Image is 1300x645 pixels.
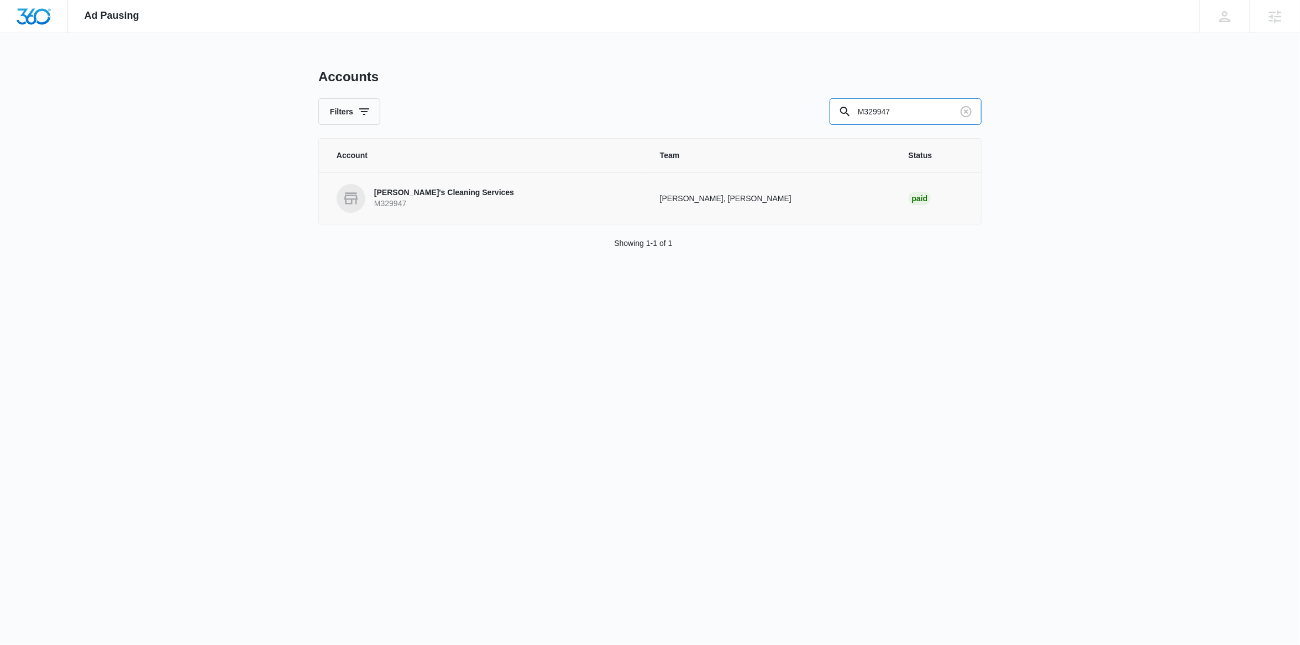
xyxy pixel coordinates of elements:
[374,187,514,198] p: [PERSON_NAME]'s Cleaning Services
[909,150,963,161] span: Status
[337,150,633,161] span: Account
[85,10,139,22] span: Ad Pausing
[660,193,882,204] p: [PERSON_NAME], [PERSON_NAME]
[909,192,931,205] div: Paid
[957,103,975,120] button: Clear
[614,238,672,249] p: Showing 1-1 of 1
[374,198,514,209] p: M329947
[830,98,982,125] input: Search By Account Number
[318,69,379,85] h1: Accounts
[318,98,380,125] button: Filters
[337,184,633,213] a: [PERSON_NAME]'s Cleaning ServicesM329947
[660,150,882,161] span: Team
